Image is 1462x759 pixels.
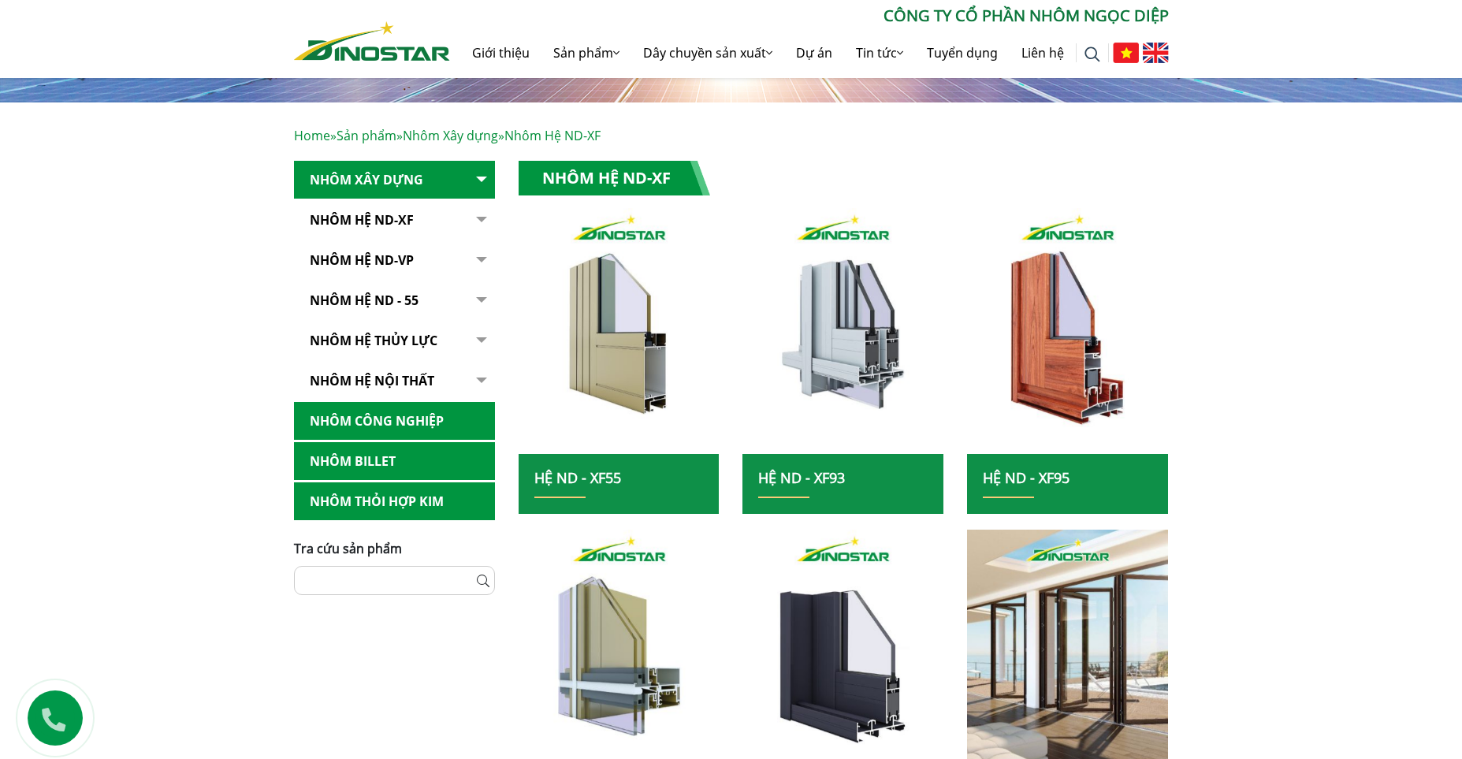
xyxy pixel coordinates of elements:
[294,402,495,441] a: Nhôm Công nghiệp
[504,127,601,144] span: Nhôm Hệ ND-XF
[519,161,710,195] h1: Nhôm Hệ ND-XF
[294,21,450,61] img: Nhôm Dinostar
[1143,43,1169,63] img: English
[294,201,495,240] a: Nhôm Hệ ND-XF
[294,362,495,400] a: Nhôm hệ nội thất
[294,482,495,521] a: Nhôm Thỏi hợp kim
[294,241,495,280] a: Nhôm Hệ ND-VP
[631,28,784,78] a: Dây chuyền sản xuất
[742,208,943,454] img: nhom xay dung
[403,127,498,144] a: Nhôm Xây dựng
[294,127,601,144] span: » » »
[294,322,495,360] a: Nhôm hệ thủy lực
[844,28,915,78] a: Tin tức
[518,208,719,454] img: nhom xay dung
[967,208,1168,454] img: nhom xay dung
[784,28,844,78] a: Dự án
[915,28,1010,78] a: Tuyển dụng
[1010,28,1076,78] a: Liên hệ
[758,468,845,487] a: Hệ ND - XF93
[294,540,402,557] span: Tra cứu sản phẩm
[460,28,541,78] a: Giới thiệu
[294,281,495,320] a: NHÔM HỆ ND - 55
[294,161,495,199] a: Nhôm Xây dựng
[337,127,396,144] a: Sản phẩm
[534,468,621,487] a: Hệ ND - XF55
[983,468,1070,487] a: Hệ ND - XF95
[294,442,495,481] a: Nhôm Billet
[541,28,631,78] a: Sản phẩm
[294,127,330,144] a: Home
[1084,47,1100,62] img: search
[450,4,1169,28] p: CÔNG TY CỔ PHẦN NHÔM NGỌC DIỆP
[1113,43,1139,63] img: Tiếng Việt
